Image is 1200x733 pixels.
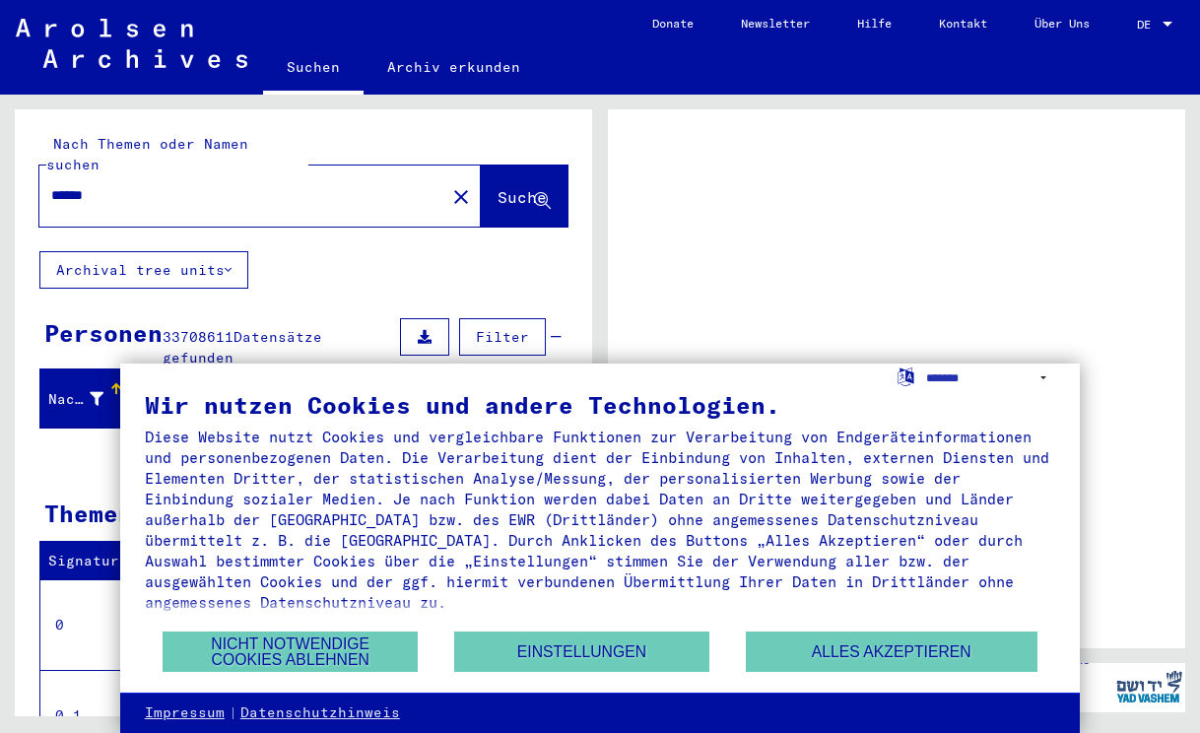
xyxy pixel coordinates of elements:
[48,551,161,571] div: Signature
[44,315,163,351] div: Personen
[263,43,364,95] a: Suchen
[1112,662,1186,711] img: yv_logo.png
[498,187,547,207] span: Suche
[1137,18,1159,32] span: DE
[40,579,176,670] td: 0
[481,166,567,227] button: Suche
[454,632,709,672] button: Einstellungen
[240,703,400,723] a: Datenschutzhinweis
[449,185,473,209] mat-icon: close
[459,318,546,356] button: Filter
[364,43,544,91] a: Archiv erkunden
[40,371,124,427] mat-header-cell: Nachname
[48,383,128,415] div: Nachname
[48,389,103,410] div: Nachname
[16,19,247,68] img: Arolsen_neg.svg
[896,366,916,385] label: Sprache auswählen
[476,328,529,346] span: Filter
[145,427,1055,613] div: Diese Website nutzt Cookies und vergleichbare Funktionen zur Verarbeitung von Endgeräteinformatio...
[441,176,481,216] button: Clear
[145,703,225,723] a: Impressum
[926,364,1055,392] select: Sprache auswählen
[48,546,180,577] div: Signature
[145,393,1055,417] div: Wir nutzen Cookies und andere Technologien.
[163,632,418,672] button: Nicht notwendige Cookies ablehnen
[746,632,1037,672] button: Alles akzeptieren
[46,135,248,173] mat-label: Nach Themen oder Namen suchen
[39,251,248,289] button: Archival tree units
[163,328,233,346] span: 33708611
[44,496,133,531] div: Themen
[163,328,322,366] span: Datensätze gefunden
